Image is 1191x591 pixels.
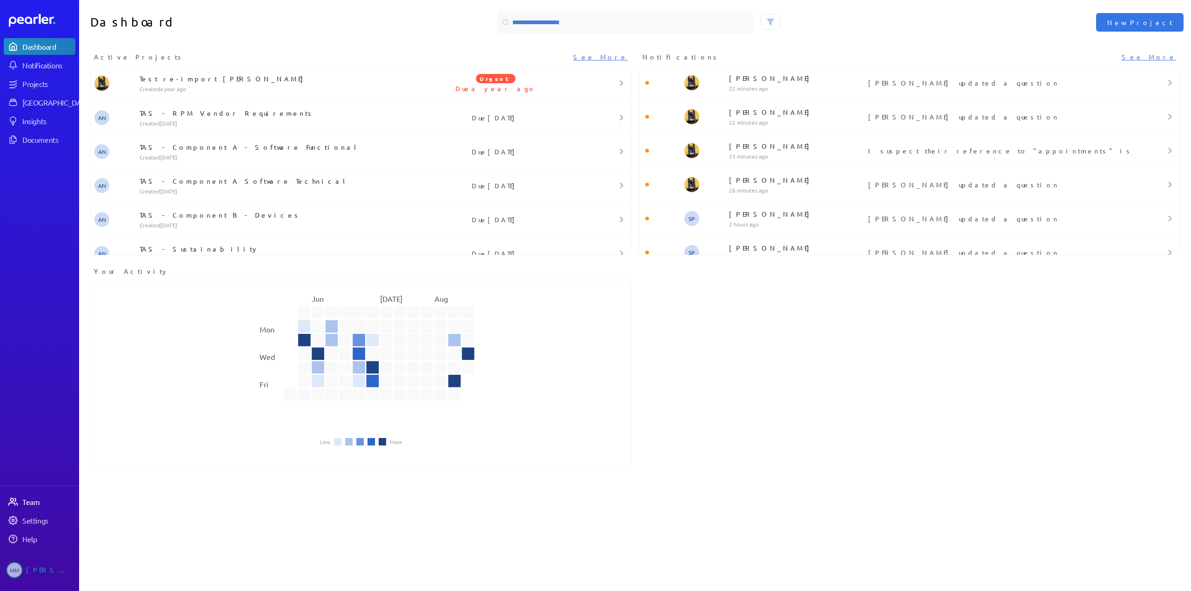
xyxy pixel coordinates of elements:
[729,141,864,151] p: [PERSON_NAME]
[380,294,402,303] text: [DATE]
[729,254,864,262] p: 2 hours ago
[94,178,109,193] span: Adam Nabali
[868,112,1131,121] p: [PERSON_NAME] updated a question
[22,135,74,144] div: Documents
[140,221,406,229] p: Created [DATE]
[729,107,864,117] p: [PERSON_NAME]
[868,248,1131,257] p: [PERSON_NAME] updated a question
[140,120,406,127] p: Created [DATE]
[406,249,586,258] p: Due [DATE]
[573,52,628,62] a: See More
[729,119,864,126] p: 22 minutes ago
[312,294,324,303] text: Jun
[435,294,448,303] text: Aug
[4,558,75,582] a: MM[PERSON_NAME]
[22,42,74,51] div: Dashboard
[94,212,109,227] span: Adam Nabali
[868,180,1131,189] p: [PERSON_NAME] updated a question
[22,98,92,107] div: [GEOGRAPHIC_DATA]
[729,153,864,160] p: 23 minutes ago
[390,439,402,445] li: More
[729,220,864,228] p: 2 hours ago
[140,244,406,253] p: TAS - Sustainability
[22,60,74,70] div: Notifications
[406,147,586,156] p: Due [DATE]
[320,439,330,445] li: Less
[684,177,699,192] img: Tung Nguyen
[1107,18,1172,27] span: New Project
[4,113,75,129] a: Insights
[729,73,864,83] p: [PERSON_NAME]
[140,187,406,195] p: Created [DATE]
[22,116,74,126] div: Insights
[868,214,1131,223] p: [PERSON_NAME] updated a question
[140,210,406,219] p: TAS - Component B - Devices
[260,325,274,334] text: Mon
[4,94,75,111] a: [GEOGRAPHIC_DATA]
[140,85,406,93] p: Created a year ago
[94,246,109,261] span: Adam Nabali
[140,74,406,83] p: Test re-import [PERSON_NAME]
[94,52,184,62] span: Active Projects
[90,11,357,33] h1: Dashboard
[1096,13,1184,32] button: New Project
[26,562,73,578] div: [PERSON_NAME]
[729,209,864,219] p: [PERSON_NAME]
[4,531,75,547] a: Help
[140,153,406,161] p: Created [DATE]
[94,110,109,125] span: Adam Nabali
[140,108,406,118] p: TAS - RPM Vendor Requirements
[729,85,864,92] p: 22 minutes ago
[4,38,75,55] a: Dashboard
[684,143,699,158] img: Tung Nguyen
[1122,52,1176,62] a: See More
[22,497,74,506] div: Team
[684,109,699,124] img: Tung Nguyen
[4,75,75,92] a: Projects
[4,512,75,529] a: Settings
[868,78,1131,87] p: [PERSON_NAME] updated a question
[406,215,586,224] p: Due [DATE]
[4,57,75,73] a: Notifications
[729,186,864,194] p: 26 minutes ago
[94,144,109,159] span: Adam Nabali
[7,562,22,578] span: Michelle Manuel
[9,14,75,27] a: Dashboard
[729,243,864,252] p: [PERSON_NAME]
[4,131,75,148] a: Documents
[406,113,586,122] p: Due [DATE]
[684,211,699,226] span: Sarah Pendlebury
[260,379,268,389] text: Fri
[22,79,74,88] div: Projects
[684,75,699,90] img: Tung Nguyen
[729,175,864,185] p: [PERSON_NAME]
[684,245,699,260] span: Sarah Pendlebury
[642,52,720,62] span: Notifications
[406,181,586,190] p: Due [DATE]
[868,146,1131,155] p: I suspect their reference to "appointments" is related to a function within the PAS (e.g. create ...
[140,176,406,186] p: TAS - Component A Software Technical
[4,493,75,510] a: Team
[94,266,169,276] span: Your Activity
[406,84,586,93] p: Due a year ago
[260,352,275,361] text: Wed
[476,74,515,83] span: Urgent
[22,534,74,544] div: Help
[140,142,406,152] p: TAS - Component A - Software Functional
[94,76,109,91] img: Tung Nguyen
[22,516,74,525] div: Settings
